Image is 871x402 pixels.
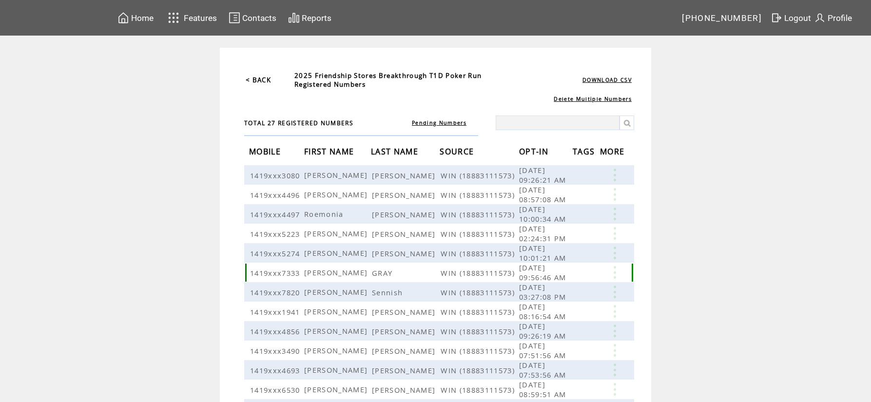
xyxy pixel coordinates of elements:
a: OPT-IN [519,148,551,154]
span: Profile [828,13,852,23]
span: 1419xxx7820 [250,287,303,297]
a: FIRST NAME [304,148,356,154]
span: Features [184,13,217,23]
img: contacts.svg [229,12,240,24]
span: [DATE] 09:56:46 AM [519,263,569,282]
a: SOURCE [440,148,476,154]
span: [PERSON_NAME] [304,190,370,199]
a: Home [116,10,155,25]
a: Pending Numbers [412,119,466,126]
a: < BACK [246,76,271,84]
span: MOBILE [249,144,283,162]
span: WIN (18883111573) [441,268,517,278]
a: Reports [287,10,333,25]
span: 1419xxx4693 [250,365,303,375]
span: [DATE] 09:26:19 AM [519,321,569,341]
span: [PHONE_NUMBER] [682,13,762,23]
span: Home [131,13,154,23]
span: [PERSON_NAME] [304,345,370,355]
span: [PERSON_NAME] [304,326,370,336]
span: [DATE] 10:01:21 AM [519,243,569,263]
span: [PERSON_NAME] [372,346,438,356]
span: WIN (18883111573) [441,190,517,200]
span: [PERSON_NAME] [372,307,438,317]
span: GRAY [372,268,395,278]
span: [PERSON_NAME] [372,190,438,200]
span: Reports [302,13,331,23]
span: 1419xxx3080 [250,171,303,180]
span: 1419xxx4496 [250,190,303,200]
a: LAST NAME [371,148,421,154]
span: [PERSON_NAME] [304,170,370,180]
span: [PERSON_NAME] [304,248,370,258]
a: Contacts [227,10,278,25]
span: [DATE] 07:53:56 AM [519,360,569,380]
a: Delete Multiple Numbers [554,96,632,102]
a: Profile [813,10,853,25]
span: [PERSON_NAME] [372,210,438,219]
span: 1419xxx4856 [250,326,303,336]
span: [PERSON_NAME] [372,326,438,336]
span: TOTAL 27 REGISTERED NUMBERS [244,119,353,127]
span: MORE [600,144,627,162]
span: WIN (18883111573) [441,346,517,356]
span: [DATE] 03:27:08 PM [519,282,569,302]
span: SOURCE [440,144,476,162]
span: [PERSON_NAME] [304,384,370,394]
span: FIRST NAME [304,144,356,162]
span: 1419xxx6530 [250,385,303,395]
span: 2025 Friendship Stores Breakthrough T1D Poker Run Registered Numbers [294,71,482,89]
a: Features [164,8,219,27]
span: [PERSON_NAME] [304,365,370,375]
span: 1419xxx5223 [250,229,303,239]
img: chart.svg [288,12,300,24]
span: [PERSON_NAME] [304,229,370,238]
span: Roemonia [304,209,346,219]
img: features.svg [165,10,182,26]
span: WIN (18883111573) [441,171,517,180]
img: home.svg [117,12,129,24]
span: [DATE] 08:16:54 AM [519,302,569,321]
span: Contacts [242,13,276,23]
span: WIN (18883111573) [441,210,517,219]
span: [DATE] 10:00:34 AM [519,204,569,224]
span: [PERSON_NAME] [304,268,370,277]
span: 1419xxx3490 [250,346,303,356]
span: WIN (18883111573) [441,229,517,239]
img: profile.svg [814,12,826,24]
span: [PERSON_NAME] [304,306,370,316]
a: Logout [769,10,813,25]
a: TAGS [573,148,597,154]
span: WIN (18883111573) [441,249,517,258]
span: [DATE] 09:26:21 AM [519,165,569,185]
span: 1419xxx7333 [250,268,303,278]
span: 1419xxx5274 [250,249,303,258]
span: WIN (18883111573) [441,307,517,317]
span: [PERSON_NAME] [372,229,438,239]
span: WIN (18883111573) [441,365,517,375]
span: [DATE] 02:24:31 PM [519,224,569,243]
span: WIN (18883111573) [441,326,517,336]
span: [PERSON_NAME] [304,287,370,297]
img: exit.svg [771,12,782,24]
span: 1419xxx1941 [250,307,303,317]
span: Logout [784,13,811,23]
span: OPT-IN [519,144,551,162]
span: Sennish [372,287,405,297]
span: TAGS [573,144,597,162]
span: WIN (18883111573) [441,385,517,395]
span: [DATE] 08:57:08 AM [519,185,569,204]
a: DOWNLOAD CSV [582,77,632,83]
a: MOBILE [249,148,283,154]
span: [PERSON_NAME] [372,365,438,375]
span: [PERSON_NAME] [372,385,438,395]
span: [DATE] 08:59:51 AM [519,380,569,399]
span: 1419xxx4497 [250,210,303,219]
span: [DATE] 07:51:56 AM [519,341,569,360]
span: WIN (18883111573) [441,287,517,297]
span: [PERSON_NAME] [372,171,438,180]
span: [PERSON_NAME] [372,249,438,258]
span: LAST NAME [371,144,421,162]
